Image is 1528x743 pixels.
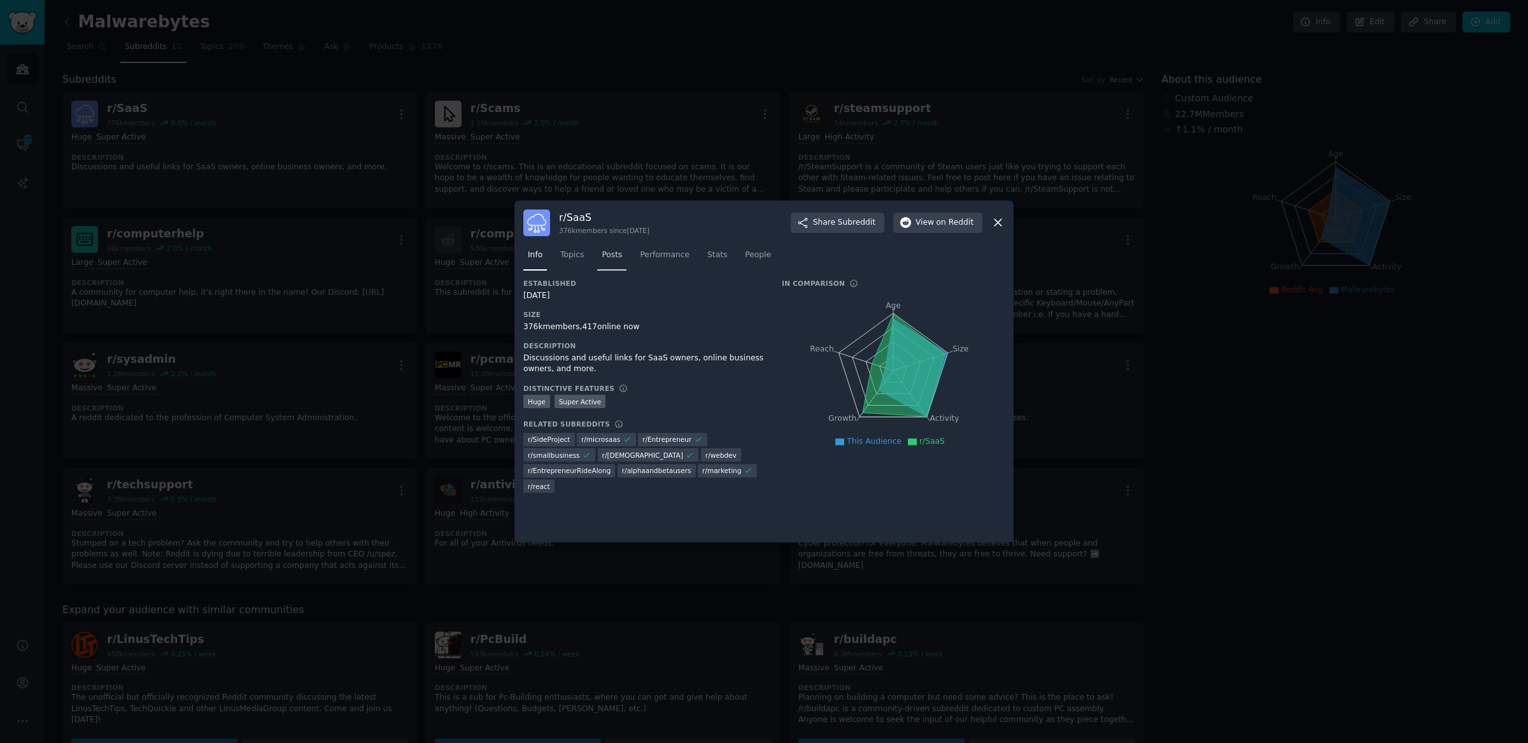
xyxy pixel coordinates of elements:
span: r/ react [528,482,550,491]
span: r/ microsaas [581,435,620,444]
tspan: Growth [828,414,856,423]
span: People [745,250,771,261]
button: ShareSubreddit [791,213,884,233]
div: Huge [523,395,550,408]
button: Viewon Reddit [893,213,982,233]
h3: In Comparison [782,279,845,288]
tspan: Activity [930,414,959,423]
span: This Audience [847,437,902,446]
a: Posts [597,245,626,271]
div: 376k members, 417 online now [523,322,764,333]
span: Posts [602,250,622,261]
span: r/SaaS [919,437,945,446]
div: Discussions and useful links for SaaS owners, online business owners, and more. [523,353,764,375]
span: r/ marketing [702,466,741,475]
span: on Reddit [937,217,973,229]
span: r/ webdev [705,451,737,460]
tspan: Reach [810,344,834,353]
a: People [740,245,775,271]
span: Subreddit [838,217,875,229]
h3: Description [523,341,764,350]
a: Info [523,245,547,271]
span: View [916,217,973,229]
span: Info [528,250,542,261]
h3: Related Subreddits [523,420,610,428]
span: r/ SideProject [528,435,570,444]
h3: Size [523,310,764,319]
span: r/ [DEMOGRAPHIC_DATA] [602,451,683,460]
a: Performance [635,245,694,271]
span: r/ alphaandbetausers [622,466,691,475]
div: Super Active [555,395,606,408]
span: Performance [640,250,690,261]
h3: r/ SaaS [559,211,649,224]
a: Topics [556,245,588,271]
h3: Established [523,279,764,288]
h3: Distinctive Features [523,384,614,393]
a: Stats [703,245,732,271]
span: r/ smallbusiness [528,451,580,460]
tspan: Age [886,301,901,310]
img: SaaS [523,209,550,236]
div: 376k members since [DATE] [559,226,649,235]
span: Topics [560,250,584,261]
div: [DATE] [523,290,764,302]
span: r/ EntrepreneurRideAlong [528,466,611,475]
span: Share [813,217,875,229]
span: Stats [707,250,727,261]
span: r/ Entrepreneur [642,435,691,444]
tspan: Size [952,344,968,353]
